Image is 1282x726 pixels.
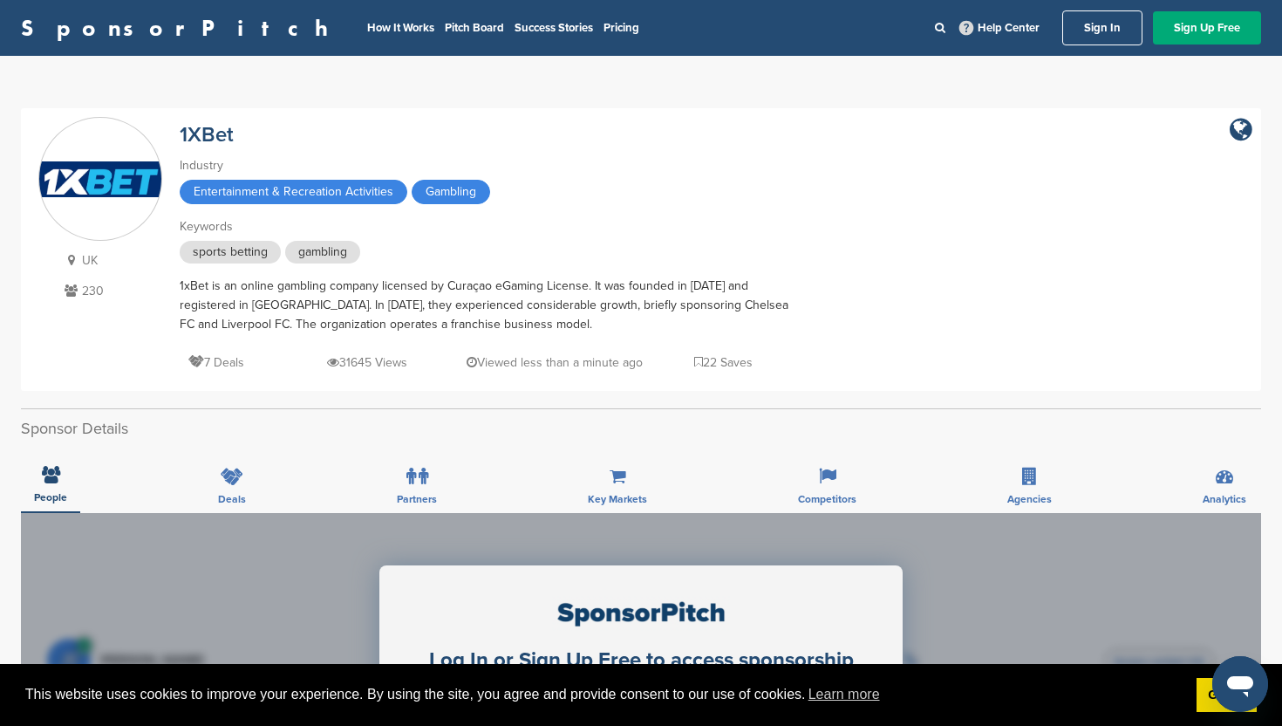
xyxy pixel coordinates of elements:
[956,17,1043,38] a: Help Center
[603,21,639,35] a: Pricing
[180,180,407,204] span: Entertainment & Recreation Activities
[1153,11,1261,45] a: Sign Up Free
[1212,656,1268,712] iframe: Button to launch messaging window
[798,494,856,504] span: Competitors
[1062,10,1142,45] a: Sign In
[445,21,504,35] a: Pitch Board
[285,241,360,264] span: gambling
[694,352,753,373] p: 22 Saves
[367,21,434,35] a: How It Works
[180,122,234,147] a: 1XBet
[1203,494,1246,504] span: Analytics
[806,681,883,708] a: learn more about cookies
[467,352,643,373] p: Viewed less than a minute ago
[21,417,1261,441] h2: Sponsor Details
[21,17,339,39] a: SponsorPitch
[60,250,162,271] p: UK
[1197,678,1257,713] a: dismiss cookie message
[25,681,1183,708] span: This website uses cookies to improve your experience. By using the site, you agree and provide co...
[1230,117,1252,143] a: company link
[412,180,490,204] span: Gambling
[180,156,790,175] div: Industry
[397,494,437,504] span: Partners
[588,494,647,504] span: Key Markets
[410,648,872,699] div: Log In or Sign Up Free to access sponsorship data and contacts from this brand.
[60,280,162,302] p: 230
[515,21,593,35] a: Success Stories
[188,352,244,373] p: 7 Deals
[39,161,161,197] img: Sponsorpitch & 1XBet
[180,241,281,264] span: sports betting
[1007,494,1052,504] span: Agencies
[34,492,67,503] span: People
[180,277,790,334] div: 1xBet is an online gambling company licensed by Curaçao eGaming License. It was founded in [DATE]...
[218,494,246,504] span: Deals
[180,217,790,236] div: Keywords
[327,352,407,373] p: 31645 Views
